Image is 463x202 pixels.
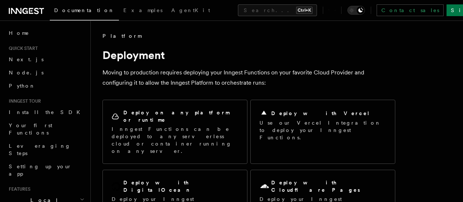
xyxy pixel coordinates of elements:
a: Python [6,79,86,92]
a: Examples [119,2,167,20]
a: Node.js [6,66,86,79]
p: Use our Vercel Integration to deploy your Inngest Functions. [259,119,386,141]
span: Leveraging Steps [9,143,71,156]
a: Home [6,26,86,40]
h2: Deploy with Cloudflare Pages [271,179,386,194]
a: Documentation [50,2,119,21]
a: Install the SDK [6,106,86,119]
a: Deploy on any platform or runtimeInngest Functions can be deployed to any serverless cloud or con... [102,100,247,164]
span: Install the SDK [9,109,85,115]
svg: Cloudflare [259,181,270,192]
h2: Deploy with DigitalOcean [123,179,238,194]
button: Search...Ctrl+K [238,4,317,16]
span: Python [9,83,36,89]
span: Home [9,29,29,37]
a: Deploy with VercelUse our Vercel Integration to deploy your Inngest Functions. [250,100,395,164]
span: AgentKit [171,7,210,13]
a: AgentKit [167,2,214,20]
span: Node.js [9,70,44,76]
a: Leveraging Steps [6,139,86,160]
p: Inngest Functions can be deployed to any serverless cloud or container running on any server. [112,125,238,155]
h1: Deployment [102,48,395,62]
a: Setting up your app [6,160,86,180]
button: Toggle dark mode [347,6,365,15]
span: Your first Functions [9,122,52,136]
span: Inngest tour [6,98,41,104]
a: Contact sales [377,4,444,16]
span: Features [6,186,30,192]
span: Next.js [9,56,44,62]
p: Moving to production requires deploying your Inngest Functions on your favorite Cloud Provider an... [102,67,395,88]
kbd: Ctrl+K [296,7,313,14]
span: Platform [102,32,141,40]
h2: Deploy with Vercel [271,110,370,117]
span: Setting up your app [9,164,72,177]
span: Examples [123,7,163,13]
span: Documentation [54,7,115,13]
h2: Deploy on any platform or runtime [123,109,238,124]
span: Quick start [6,45,38,51]
a: Your first Functions [6,119,86,139]
a: Next.js [6,53,86,66]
